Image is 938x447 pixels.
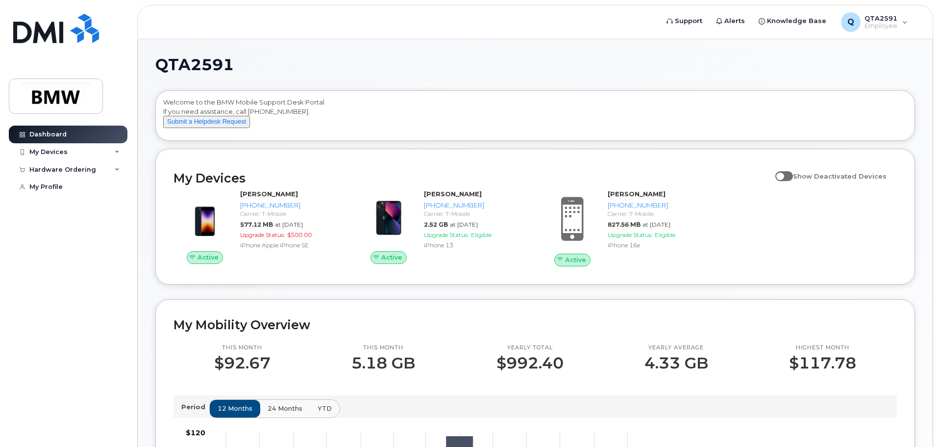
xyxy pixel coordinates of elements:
[155,57,234,72] span: QTA2591
[240,241,342,249] div: iPhone Apple iPhone SE
[181,402,209,412] p: Period
[471,231,492,238] span: Eligible
[357,189,529,264] a: Active[PERSON_NAME][PHONE_NUMBER]Carrier: T-Mobile2.52 GBat [DATE]Upgrade Status:EligibleiPhone 13
[318,404,332,413] span: YTD
[608,210,709,218] div: Carrier: T-Mobile
[608,241,709,249] div: iPhone 16e
[173,189,346,264] a: Active[PERSON_NAME][PHONE_NUMBER]Carrier: T-Mobile577.12 MBat [DATE]Upgrade Status:$500.00iPhone ...
[240,190,298,198] strong: [PERSON_NAME]
[181,194,228,241] img: image20231002-3703462-10zne2t.jpeg
[608,221,641,228] span: 827.56 MB
[565,255,586,264] span: Active
[608,190,666,198] strong: [PERSON_NAME]
[642,221,670,228] span: at [DATE]
[644,344,708,352] p: Yearly average
[644,354,708,372] p: 4.33 GB
[365,194,412,241] img: image20231002-3703462-1ig824h.jpeg
[655,231,675,238] span: Eligible
[381,253,402,262] span: Active
[424,201,525,210] div: [PHONE_NUMBER]
[789,344,856,352] p: Highest month
[424,241,525,249] div: iPhone 13
[351,354,415,372] p: 5.18 GB
[173,171,770,185] h2: My Devices
[287,231,312,238] span: $500.00
[268,404,302,413] span: 24 months
[424,190,482,198] strong: [PERSON_NAME]
[163,98,907,137] div: Welcome to the BMW Mobile Support Desk Portal If you need assistance, call [PHONE_NUMBER].
[789,354,856,372] p: $117.78
[608,201,709,210] div: [PHONE_NUMBER]
[608,231,653,238] span: Upgrade Status:
[214,354,271,372] p: $92.67
[173,317,897,332] h2: My Mobility Overview
[275,221,303,228] span: at [DATE]
[163,117,250,125] a: Submit a Helpdesk Request
[186,428,205,437] tspan: $120
[240,210,342,218] div: Carrier: T-Mobile
[775,167,783,175] input: Show Deactivated Devices
[496,354,564,372] p: $992.40
[450,221,478,228] span: at [DATE]
[240,231,285,238] span: Upgrade Status:
[541,189,713,266] a: Active[PERSON_NAME][PHONE_NUMBER]Carrier: T-Mobile827.56 MBat [DATE]Upgrade Status:EligibleiPhone...
[424,231,469,238] span: Upgrade Status:
[214,344,271,352] p: This month
[163,116,250,128] button: Submit a Helpdesk Request
[793,172,887,180] span: Show Deactivated Devices
[424,221,448,228] span: 2.52 GB
[351,344,415,352] p: This month
[240,201,342,210] div: [PHONE_NUMBER]
[240,221,273,228] span: 577.12 MB
[197,253,219,262] span: Active
[496,344,564,352] p: Yearly total
[424,210,525,218] div: Carrier: T-Mobile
